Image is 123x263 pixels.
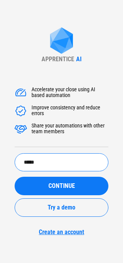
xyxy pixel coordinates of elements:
[32,87,108,99] div: Accelerate your close using AI based automation
[15,177,108,195] button: CONTINUE
[46,27,77,55] img: Apprentice AI
[15,87,27,99] img: Accelerate
[15,123,27,135] img: Accelerate
[15,198,108,217] button: Try a demo
[42,55,74,63] div: APPRENTICE
[76,55,81,63] div: AI
[48,204,75,211] span: Try a demo
[15,105,27,117] img: Accelerate
[48,183,75,189] span: CONTINUE
[32,105,108,117] div: Improve consistency and reduce errors
[15,228,108,236] a: Create an account
[32,123,108,135] div: Share your automations with other team members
